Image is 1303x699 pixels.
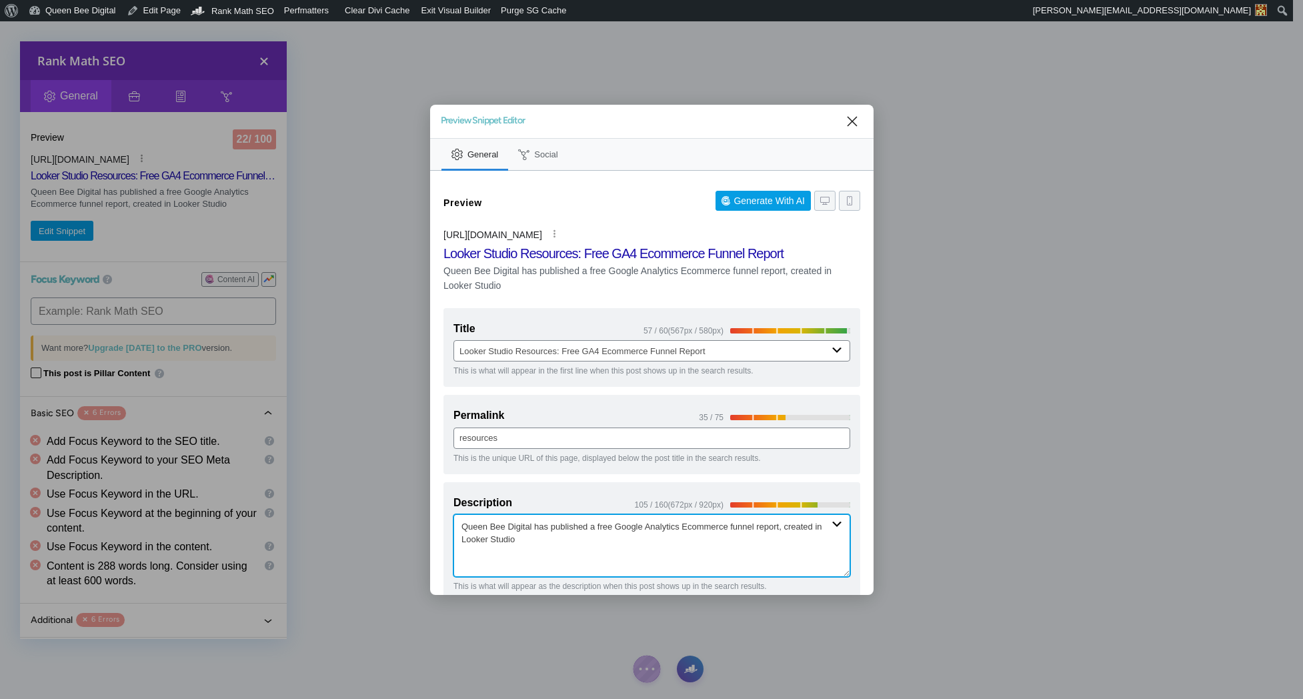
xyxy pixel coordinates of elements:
[467,149,498,159] span: General
[699,413,724,422] span: 35 / 75
[453,577,850,592] p: This is what will appear as the description when this post shows up in the search results.
[443,225,860,293] div: [URL][DOMAIN_NAME]Looker Studio Resources: Free GA4 Ecommerce Funnel ReportQueen Bee Digital has ...
[453,514,850,577] textarea: Queen Bee Digital has published a free Google Analytics Ecommerce funnel report, created in Looke...
[842,111,863,132] button: Close
[453,448,850,464] p: This is the unique URL of this page, displayed below the post title in the search results.
[453,362,850,377] p: This is what will appear in the first line when this post shows up in the search results.
[534,149,557,159] span: Social
[643,325,723,335] span: 57 / 60 (567px / 580px)
[441,117,525,126] h1: Preview Snippet Editor
[430,138,874,595] div: Scrollable section
[716,191,811,211] button: Generate With AI
[453,340,850,362] input: %title% %sep% %sitename%
[634,500,723,509] span: 105 / 160 (672px / 920px)
[453,495,850,510] label: Description
[453,321,850,335] label: Title
[453,408,850,423] label: Permalink
[211,6,274,16] span: Rank Math SEO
